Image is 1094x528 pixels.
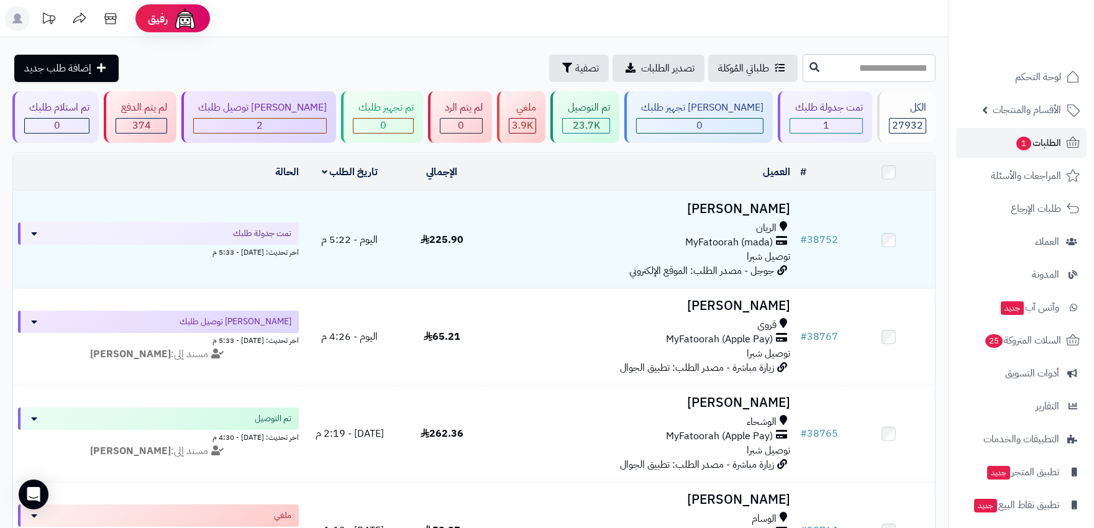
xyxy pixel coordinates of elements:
span: 0 [458,118,464,133]
span: اليوم - 4:26 م [321,329,378,344]
div: 23704 [563,119,609,133]
span: 23.7K [573,118,600,133]
span: الطلبات [1015,134,1061,152]
a: طلباتي المُوكلة [708,55,798,82]
span: توصيل شبرا [747,443,790,458]
span: زيارة مباشرة - مصدر الطلب: تطبيق الجوال [620,457,774,472]
div: ملغي [509,101,536,115]
strong: [PERSON_NAME] [90,347,171,362]
a: التطبيقات والخدمات [956,424,1087,454]
a: الكل27932 [875,91,938,143]
span: [DATE] - 2:19 م [316,426,384,441]
img: logo-2.png [1010,35,1082,61]
span: وآتس آب [1000,299,1059,316]
button: تصفية [549,55,609,82]
a: لوحة التحكم [956,62,1087,92]
a: العميل [763,165,790,180]
div: 0 [440,119,482,133]
a: تم تجهيز طلبك 0 [339,91,425,143]
div: 0 [637,119,763,133]
span: الريان [756,221,777,235]
span: المراجعات والأسئلة [991,167,1061,184]
div: الكل [889,101,926,115]
div: 0 [25,119,89,133]
span: 2 [257,118,263,133]
div: مسند إلى: [9,347,308,362]
div: 374 [116,119,166,133]
a: تحديثات المنصة [33,6,64,34]
span: جوجل - مصدر الطلب: الموقع الإلكتروني [629,263,774,278]
div: لم يتم الرد [440,101,483,115]
h3: [PERSON_NAME] [493,493,790,507]
a: إضافة طلب جديد [14,55,119,82]
span: MyFatoorah (mada) [685,235,773,250]
a: العملاء [956,227,1087,257]
a: الحالة [275,165,299,180]
span: MyFatoorah (Apple Pay) [666,332,773,347]
a: الطلبات1 [956,128,1087,158]
span: جديد [974,499,997,512]
div: Open Intercom Messenger [19,480,48,509]
h3: [PERSON_NAME] [493,299,790,313]
span: رفيق [148,11,168,26]
span: [PERSON_NAME] توصيل طلبك [180,316,291,328]
span: 3.9K [512,118,533,133]
span: الوشحاء [747,415,777,429]
a: المراجعات والأسئلة [956,161,1087,191]
span: 27932 [892,118,923,133]
div: تم التوصيل [562,101,609,115]
div: تم تجهيز طلبك [353,101,413,115]
a: تصدير الطلبات [613,55,704,82]
a: # [800,165,806,180]
div: [PERSON_NAME] توصيل طلبك [193,101,327,115]
a: تم التوصيل 23.7K [548,91,621,143]
div: تم استلام طلبك [24,101,89,115]
span: 374 [132,118,151,133]
a: تاريخ الطلب [322,165,378,180]
div: اخر تحديث: [DATE] - 5:33 م [18,333,299,346]
span: 0 [54,118,60,133]
div: لم يتم الدفع [116,101,166,115]
a: أدوات التسويق [956,358,1087,388]
h3: [PERSON_NAME] [493,396,790,410]
span: السلات المتروكة [984,332,1061,349]
a: الإجمالي [426,165,457,180]
span: 1 [1016,137,1031,150]
a: تطبيق المتجرجديد [956,457,1087,487]
div: مسند إلى: [9,444,308,458]
div: اخر تحديث: [DATE] - 5:33 م [18,245,299,258]
span: اليوم - 5:22 م [321,232,378,247]
div: 1 [790,119,862,133]
span: قروى [757,318,777,332]
a: تم استلام طلبك 0 [10,91,101,143]
span: 25 [985,334,1003,348]
span: زيارة مباشرة - مصدر الطلب: تطبيق الجوال [620,360,774,375]
span: لوحة التحكم [1015,68,1061,86]
span: توصيل شبرا [747,346,790,361]
span: تم التوصيل [255,412,291,425]
span: جديد [1001,301,1024,315]
span: # [800,232,807,247]
span: 65.21 [424,329,460,344]
span: إضافة طلب جديد [24,61,91,76]
span: تطبيق المتجر [986,463,1059,481]
a: ملغي 3.9K [495,91,548,143]
strong: [PERSON_NAME] [90,444,171,458]
span: 0 [380,118,386,133]
span: ملغي [274,509,291,522]
span: طلباتي المُوكلة [718,61,769,76]
span: 0 [696,118,703,133]
span: تطبيق نقاط البيع [973,496,1059,514]
span: الوسام [752,512,777,526]
a: التقارير [956,391,1087,421]
div: [PERSON_NAME] تجهيز طلبك [636,101,764,115]
span: 262.36 [421,426,463,441]
span: العملاء [1035,233,1059,250]
span: MyFatoorah (Apple Pay) [666,429,773,444]
span: المدونة [1032,266,1059,283]
a: وآتس آبجديد [956,293,1087,322]
img: ai-face.png [173,6,198,31]
a: تطبيق نقاط البيعجديد [956,490,1087,520]
a: السلات المتروكة25 [956,325,1087,355]
span: التقارير [1036,398,1059,415]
